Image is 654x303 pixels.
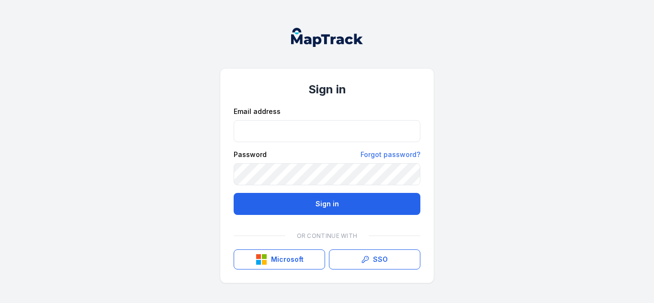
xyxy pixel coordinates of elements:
button: Sign in [234,193,420,215]
label: Email address [234,107,281,116]
a: SSO [329,249,420,269]
h1: Sign in [234,82,420,97]
div: Or continue with [234,226,420,246]
label: Password [234,150,267,159]
nav: Global [276,28,378,47]
a: Forgot password? [361,150,420,159]
button: Microsoft [234,249,325,269]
